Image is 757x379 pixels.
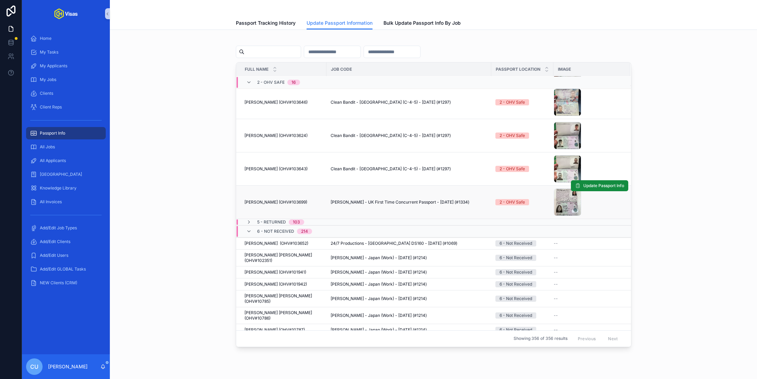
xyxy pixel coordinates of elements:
a: -- [554,269,622,275]
div: 6 - Not Received [500,281,532,287]
div: 2 - OHV Safe [500,199,525,205]
span: Update Passport Information [307,20,372,26]
a: Add/Edit GLOBAL Tasks [26,263,106,275]
a: [PERSON_NAME] - UK First Time Concurrent Passport - [DATE] (#1334) [331,199,487,205]
div: 6 - Not Received [500,240,532,246]
span: CU [30,363,38,371]
span: [PERSON_NAME] (OHV#101942) [244,282,307,287]
span: All Jobs [40,144,55,150]
span: Add/Edit GLOBAL Tasks [40,266,86,272]
span: -- [554,269,558,275]
a: Add/Edit Users [26,249,106,262]
a: All Applicants [26,154,106,167]
a: My Tasks [26,46,106,58]
span: -- [554,296,558,301]
a: 6 - Not Received [495,269,549,275]
a: [PERSON_NAME] (OHV#103643) [244,166,322,172]
a: All Invoices [26,196,106,208]
a: [PERSON_NAME] [PERSON_NAME] (OHV#10785) [244,293,322,304]
span: [GEOGRAPHIC_DATA] [40,172,82,177]
a: Clients [26,87,106,100]
a: [PERSON_NAME] (OHV#103624) [244,133,322,138]
span: Passport Tracking History [236,20,296,26]
span: Clean Bandit - [GEOGRAPHIC_DATA] (C-4-5) - [DATE] (#1297) [331,166,451,172]
a: -- [554,327,622,333]
span: [PERSON_NAME] - Japan (Work) - [DATE] (#1214) [331,313,427,318]
a: Bulk Update Passport Info By Job [383,17,461,31]
span: Showing 356 of 356 results [514,336,567,342]
span: [PERSON_NAME] (OHV#101941) [244,269,306,275]
img: App logo [54,8,78,19]
a: 2 - OHV Safe [495,133,549,139]
span: 5 - Returned [257,219,286,225]
a: [PERSON_NAME] (OHV#10787) [244,327,322,333]
span: NEW Clients (CRM) [40,280,77,286]
a: 6 - Not Received [495,240,549,246]
a: [PERSON_NAME] - Japan (Work) - [DATE] (#1214) [331,255,487,261]
a: [PERSON_NAME] [PERSON_NAME] (OHV#10786) [244,310,322,321]
a: Home [26,32,106,45]
span: Update Passport Info [583,183,624,188]
span: -- [554,241,558,246]
span: [PERSON_NAME] (OHV#103646) [244,100,308,105]
div: 6 - Not Received [500,312,532,319]
a: All Jobs [26,141,106,153]
span: Client Reps [40,104,62,110]
a: 6 - Not Received [495,281,549,287]
a: 2 - OHV Safe [495,99,549,105]
div: 214 [301,229,308,234]
span: [PERSON_NAME] - Japan (Work) - [DATE] (#1214) [331,282,427,287]
div: 6 - Not Received [500,296,532,302]
a: [PERSON_NAME] (OHV#103652) [244,241,322,246]
a: 2 - OHV Safe [495,199,549,205]
span: [PERSON_NAME] - Japan (Work) - [DATE] (#1214) [331,255,427,261]
div: 103 [293,219,300,225]
div: 2 - OHV Safe [500,99,525,105]
a: Passport Info [26,127,106,139]
div: 2 - OHV Safe [500,133,525,139]
span: My Jobs [40,77,56,82]
a: [PERSON_NAME] (OHV#103699) [244,199,322,205]
a: 6 - Not Received [495,255,549,261]
span: Clean Bandit - [GEOGRAPHIC_DATA] (C-4-5) - [DATE] (#1297) [331,133,451,138]
a: [PERSON_NAME] [PERSON_NAME] (OHV#102351) [244,252,322,263]
div: scrollable content [22,27,110,298]
div: 6 - Not Received [500,255,532,261]
span: [PERSON_NAME] (OHV#103699) [244,199,307,205]
span: [PERSON_NAME] - Japan (Work) - [DATE] (#1214) [331,269,427,275]
span: Bulk Update Passport Info By Job [383,20,461,26]
a: [PERSON_NAME] (OHV#101941) [244,269,322,275]
a: [PERSON_NAME] - Japan (Work) - [DATE] (#1214) [331,296,487,301]
span: 2 - OHV Safe [257,80,285,85]
a: [GEOGRAPHIC_DATA] [26,168,106,181]
a: -- [554,313,622,318]
a: Knowledge Library [26,182,106,194]
span: Add/Edit Users [40,253,68,258]
span: All Invoices [40,199,62,205]
a: 2 - OHV Safe [495,166,549,172]
span: -- [554,313,558,318]
span: Passport Info [40,130,65,136]
a: -- [554,282,622,287]
span: 6 - Not Received [257,229,294,234]
a: NEW Clients (CRM) [26,277,106,289]
span: Image [558,67,571,72]
span: [PERSON_NAME] (OHV#103624) [244,133,308,138]
div: 6 - Not Received [500,327,532,333]
span: -- [554,327,558,333]
a: 24/7 Productions - [GEOGRAPHIC_DATA] DS160 - [DATE] (#1069) [331,241,487,246]
span: [PERSON_NAME] (OHV#10787) [244,327,305,333]
span: [PERSON_NAME] - Japan (Work) - [DATE] (#1214) [331,327,427,333]
span: [PERSON_NAME] (OHV#103643) [244,166,308,172]
span: Passport Location [496,67,540,72]
span: Add/Edit Job Types [40,225,77,231]
a: [PERSON_NAME] - Japan (Work) - [DATE] (#1214) [331,327,487,333]
a: Passport Tracking History [236,17,296,31]
span: My Tasks [40,49,58,55]
span: [PERSON_NAME] (OHV#103652) [244,241,308,246]
a: Clean Bandit - [GEOGRAPHIC_DATA] (C-4-5) - [DATE] (#1297) [331,166,487,172]
span: Knowledge Library [40,185,77,191]
a: -- [554,255,622,261]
